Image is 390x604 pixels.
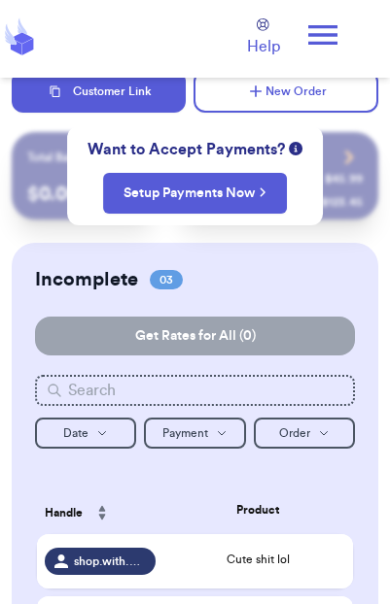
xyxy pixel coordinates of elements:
[87,493,118,532] button: Sort ascending
[35,317,355,355] button: Get Rates for All (0)
[35,266,138,293] h2: Incomplete
[247,18,280,58] a: Help
[103,173,287,214] button: Setup Payments Now
[236,501,279,519] span: Product
[194,70,378,113] button: New Order
[254,418,355,449] button: Order
[74,554,146,569] span: shop.with.giselle
[227,554,290,565] span: Cute shit lol
[88,138,285,161] span: Want to Accept Payments?
[162,427,208,439] span: Payment
[12,70,186,113] button: Customer Link
[35,375,355,406] input: Search
[27,150,96,165] p: Total Balance
[27,181,143,208] p: $ 0.00
[35,418,136,449] button: Date
[124,184,266,203] a: Setup Payments Now
[45,504,83,521] span: Handle
[325,171,363,186] div: $ 45.99
[150,270,183,289] span: 03
[247,35,280,58] span: Help
[63,427,89,439] span: Date
[321,194,363,210] div: $ 123.45
[144,418,245,449] button: Payment
[279,427,310,439] span: Order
